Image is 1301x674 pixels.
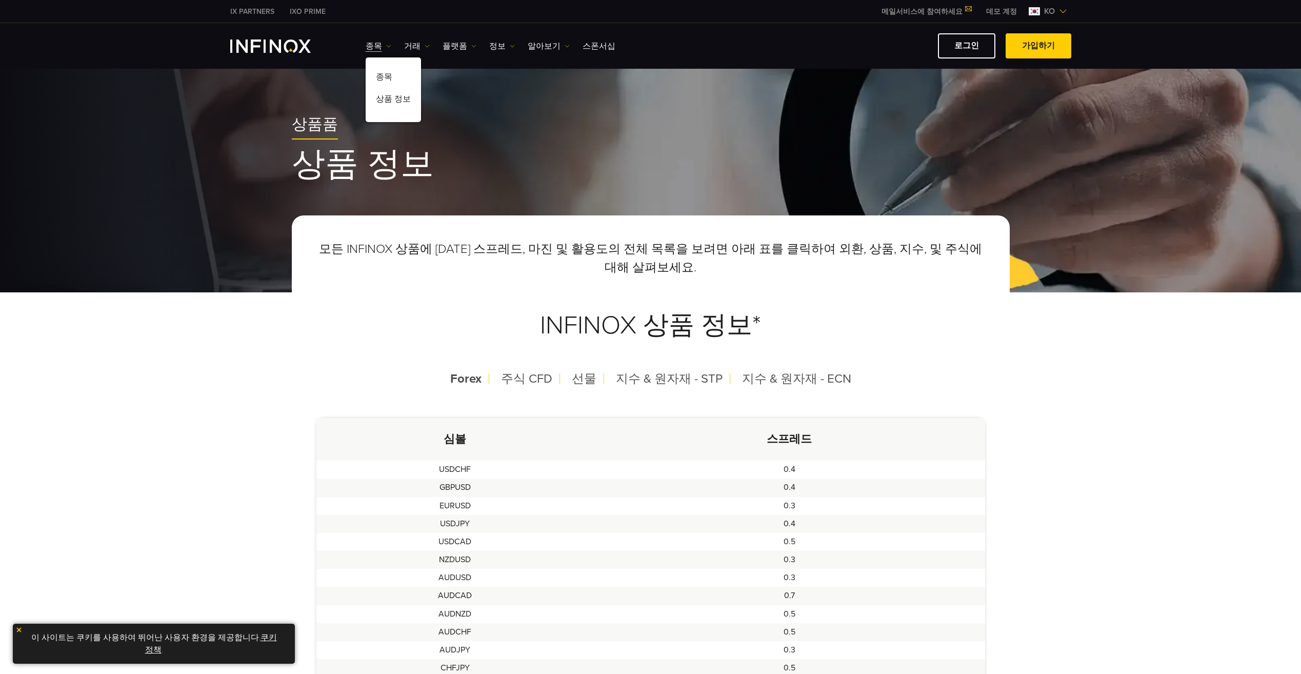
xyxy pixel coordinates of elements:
[583,40,615,52] a: 스폰서십
[594,515,985,533] td: 0.4
[366,90,421,112] a: 상품 정보
[616,371,723,386] span: 지수 & 원자재 - STP
[594,418,985,461] th: 스프레드
[316,479,594,497] td: GBPUSD
[742,371,851,386] span: 지수 & 원자재 - ECN
[489,40,515,52] a: 정보
[594,533,985,551] td: 0.5
[978,6,1025,17] a: INFINOX MENU
[450,371,482,386] span: Forex
[874,7,978,16] a: 메일서비스에 참여하세요
[316,497,594,515] td: EURUSD
[316,533,594,551] td: USDCAD
[282,6,333,17] a: INFINOX
[366,40,391,52] a: 종목
[18,629,290,659] p: 이 사이트는 쿠키를 사용하여 뛰어난 사용자 환경을 제공합니다. .
[292,115,338,134] span: 상품품
[594,551,985,569] td: 0.3
[230,39,335,53] a: INFINOX Logo
[594,497,985,515] td: 0.3
[316,551,594,569] td: NZDUSD
[594,479,985,497] td: 0.4
[292,147,1010,182] h1: 상품 정보
[316,461,594,479] td: USDCHF
[316,569,594,587] td: AUDUSD
[316,623,594,641] td: AUDCHF
[316,418,594,461] th: 심볼
[443,40,476,52] a: 플랫폼
[572,371,596,386] span: 선물
[594,623,985,641] td: 0.5
[15,626,23,633] img: yellow close icon
[938,33,995,58] a: 로그인
[316,240,985,277] p: 모든 INFINOX 상품에 [DATE] 스프레드, 마진 및 활용도의 전체 목록을 보려면 아래 표를 클릭하여 외환, 상품, 지수, 및 주식에 대해 살펴보세요.
[1006,33,1071,58] a: 가입하기
[316,587,594,605] td: AUDCAD
[528,40,570,52] a: 알아보기
[366,68,421,90] a: 종목
[594,461,985,479] td: 0.4
[316,605,594,623] td: AUDNZD
[404,40,430,52] a: 거래
[1040,5,1059,17] span: ko
[594,605,985,623] td: 0.5
[223,6,282,17] a: INFINOX
[316,641,594,659] td: AUDJPY
[594,569,985,587] td: 0.3
[316,285,985,366] h3: INFINOX 상품 정보*
[316,515,594,533] td: USDJPY
[594,641,985,659] td: 0.3
[594,587,985,605] td: 0.7
[501,371,552,386] span: 주식 CFD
